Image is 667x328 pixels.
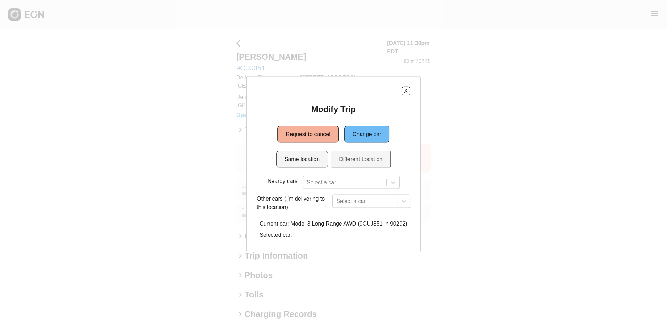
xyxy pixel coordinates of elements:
[311,103,356,115] h2: Modify Trip
[402,86,410,95] button: X
[331,151,391,167] button: Different Location
[257,194,330,211] p: Other cars (I'm delivering to this location)
[267,177,297,185] p: Nearby cars
[344,126,390,142] button: Change car
[260,230,407,239] p: Selected car:
[278,126,339,142] button: Request to cancel
[260,219,407,228] p: Current car: Model 3 Long Range AWD (9CUJ351 in 90292)
[276,151,328,167] button: Same location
